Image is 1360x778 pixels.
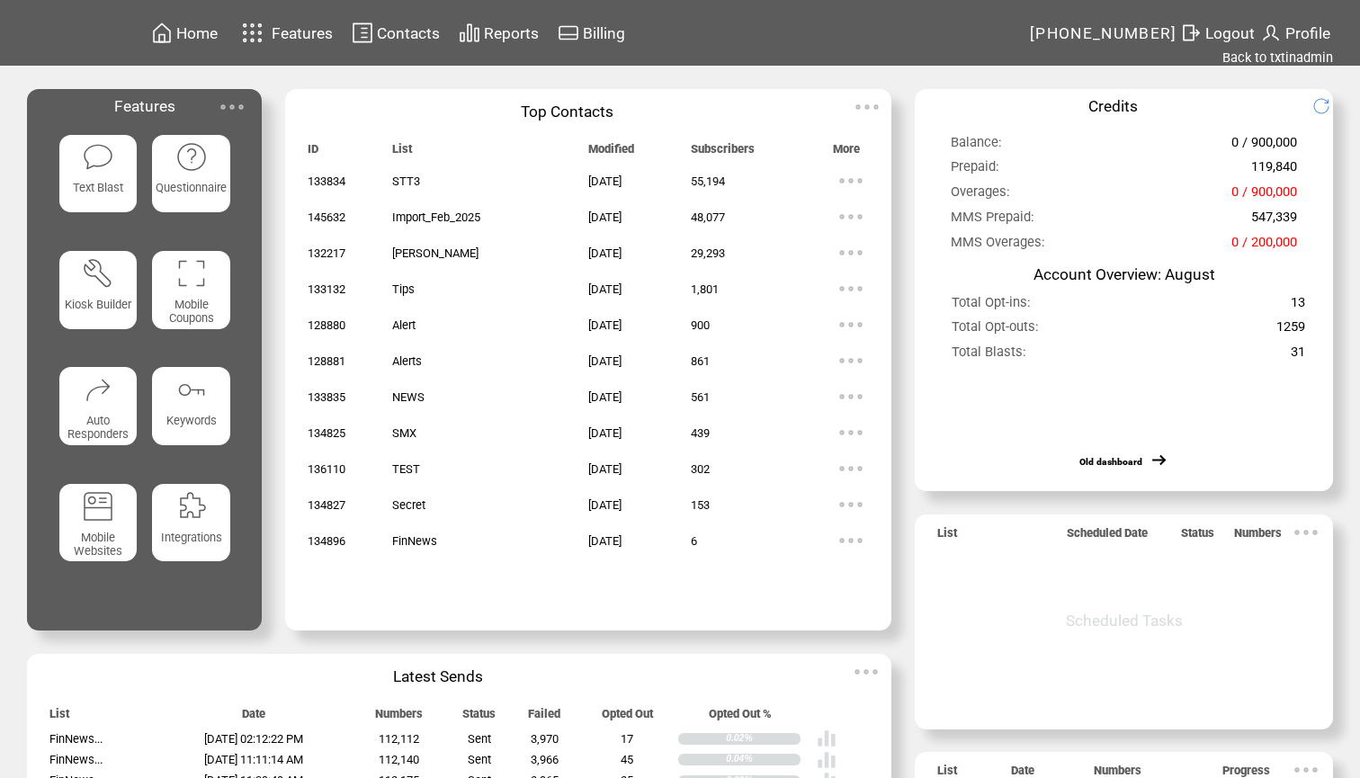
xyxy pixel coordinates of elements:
[175,374,207,406] img: keywords.svg
[308,426,345,440] span: 134825
[848,654,884,690] img: ellypsis.svg
[691,390,710,404] span: 561
[588,534,622,548] span: [DATE]
[73,181,123,194] span: Text Blast
[588,246,622,260] span: [DATE]
[833,379,869,415] img: ellypsis.svg
[817,750,837,770] img: poll%20-%20white.svg
[349,19,443,47] a: Contacts
[67,414,129,441] span: Auto Responders
[588,498,622,512] span: [DATE]
[308,246,345,260] span: 132217
[521,103,613,121] span: Top Contacts
[1079,456,1142,468] a: Old dashboard
[161,531,222,544] span: Integrations
[377,24,440,42] span: Contacts
[392,282,415,296] span: Tips
[531,732,559,746] span: 3,970
[82,490,113,522] img: mobile-websites.svg
[1251,158,1297,183] span: 119,840
[691,534,697,548] span: 6
[392,354,422,368] span: Alerts
[951,209,1034,233] span: MMS Prepaid:
[308,142,318,164] span: ID
[204,753,303,766] span: [DATE] 11:11:14 AM
[1033,265,1215,283] span: Account Overview: August
[375,707,423,729] span: Numbers
[621,753,633,766] span: 45
[459,22,480,44] img: chart.svg
[152,367,230,468] a: Keywords
[379,732,419,746] span: 112,112
[74,531,122,558] span: Mobile Websites
[379,753,419,766] span: 112,140
[951,183,1010,208] span: Overages:
[691,142,755,164] span: Subscribers
[175,257,207,289] img: coupons.svg
[49,732,103,746] span: FinNews...
[392,318,416,332] span: Alert
[1030,24,1177,42] span: [PHONE_NUMBER]
[59,484,138,585] a: Mobile Websites
[242,707,265,729] span: Date
[833,235,869,271] img: ellypsis.svg
[462,707,496,729] span: Status
[392,426,416,440] span: SMX
[82,141,113,173] img: text-blast.svg
[691,354,710,368] span: 861
[308,390,345,404] span: 133835
[588,462,622,476] span: [DATE]
[588,282,622,296] span: [DATE]
[691,426,710,440] span: 439
[833,163,869,199] img: ellypsis.svg
[558,22,579,44] img: creidtcard.svg
[1205,24,1255,42] span: Logout
[531,753,559,766] span: 3,966
[352,22,373,44] img: contacts.svg
[588,318,622,332] span: [DATE]
[237,18,268,48] img: features.svg
[1288,514,1324,550] img: ellypsis.svg
[726,733,801,745] div: 0.02%
[1260,22,1282,44] img: profile.svg
[691,282,719,296] span: 1,801
[951,158,999,183] span: Prepaid:
[621,732,633,746] span: 17
[59,251,138,352] a: Kiosk Builder
[588,210,622,224] span: [DATE]
[952,318,1039,343] span: Total Opt-outs:
[1177,19,1257,47] a: Logout
[1222,49,1333,66] a: Back to txtinadmin
[392,174,420,188] span: STT3
[393,667,483,685] span: Latest Sends
[1231,134,1297,158] span: 0 / 900,000
[152,135,230,236] a: Questionnaire
[392,390,425,404] span: NEWS
[849,89,885,125] img: ellypsis.svg
[392,210,480,224] span: Import_Feb_2025
[456,19,541,47] a: Reports
[468,753,491,766] span: Sent
[308,282,345,296] span: 133132
[952,344,1026,368] span: Total Blasts:
[1088,97,1138,115] span: Credits
[272,24,333,42] span: Features
[234,15,336,50] a: Features
[176,24,218,42] span: Home
[1231,234,1297,258] span: 0 / 200,000
[709,707,772,729] span: Opted Out %
[156,181,227,194] span: Questionnaire
[833,142,860,164] span: More
[308,174,345,188] span: 133834
[166,414,217,427] span: Keywords
[214,89,250,125] img: ellypsis.svg
[726,754,801,765] div: 0.04%
[152,484,230,585] a: Integrations
[1180,22,1202,44] img: exit.svg
[602,707,653,729] span: Opted Out
[392,462,420,476] span: TEST
[308,354,345,368] span: 128881
[952,294,1031,318] span: Total Opt-ins:
[833,307,869,343] img: ellypsis.svg
[817,729,837,748] img: poll%20-%20white.svg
